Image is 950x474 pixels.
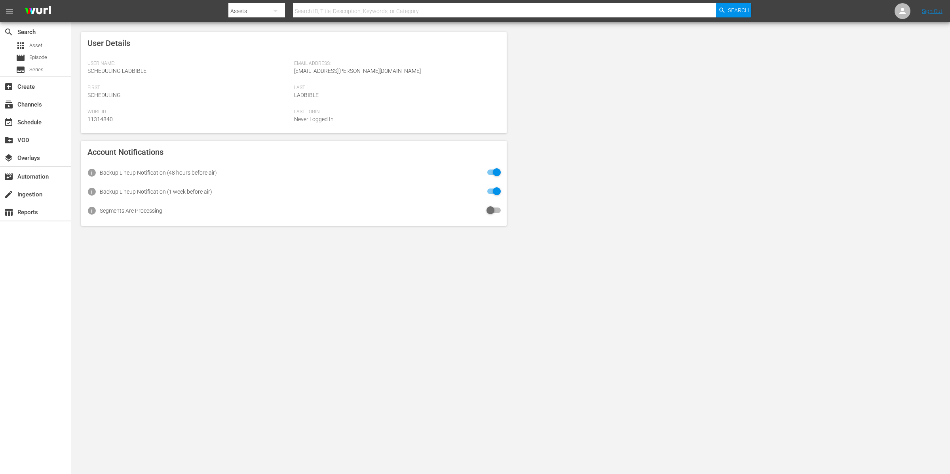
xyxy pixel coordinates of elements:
span: VOD [4,135,13,145]
span: Scheduling Ladbible [87,68,146,74]
span: Wurl Id [87,109,290,115]
span: Create [4,82,13,91]
span: Series [29,66,44,74]
span: Search [728,3,749,17]
span: Scheduling [87,92,121,98]
span: User Details [87,38,130,48]
span: Never Logged In [294,116,334,122]
span: Asset [29,42,42,49]
div: Segments Are Processing [100,207,162,214]
span: Last [294,85,497,91]
span: info [87,187,97,196]
span: Account Notifications [87,147,163,157]
span: 11314840 [87,116,113,122]
span: Reports [4,207,13,217]
span: First [87,85,290,91]
span: Ingestion [4,190,13,199]
span: Episode [16,53,25,63]
a: Sign Out [922,8,942,14]
img: ans4CAIJ8jUAAAAAAAAAAAAAAAAAAAAAAAAgQb4GAAAAAAAAAAAAAAAAAAAAAAAAJMjXAAAAAAAAAAAAAAAAAAAAAAAAgAT5G... [19,2,57,21]
span: User Name: [87,61,290,67]
div: Backup Lineup Notification (48 hours before air) [100,169,217,176]
span: Last Login [294,109,497,115]
span: info [87,206,97,215]
span: Overlays [4,153,13,163]
button: Search [716,3,751,17]
span: menu [5,6,14,16]
span: Episode [29,53,47,61]
span: Ladbible [294,92,319,98]
span: Schedule [4,118,13,127]
span: Automation [4,172,13,181]
span: [EMAIL_ADDRESS][PERSON_NAME][DOMAIN_NAME] [294,68,421,74]
span: Email Address: [294,61,497,67]
span: Series [16,65,25,74]
div: Backup Lineup Notification (1 week before air) [100,188,212,195]
span: Asset [16,41,25,50]
span: Channels [4,100,13,109]
span: Search [4,27,13,37]
span: info [87,168,97,177]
